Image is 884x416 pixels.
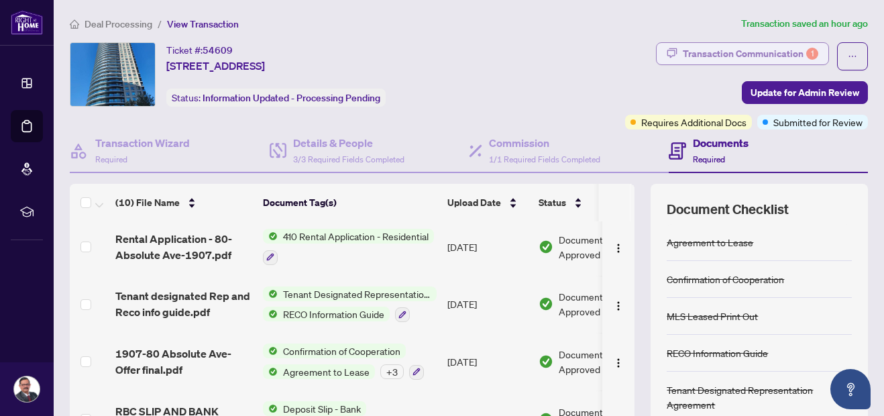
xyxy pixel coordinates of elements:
div: Ticket #: [166,42,233,58]
img: Profile Icon [14,376,40,402]
span: Document Approved [559,347,642,376]
th: Document Tag(s) [258,184,442,221]
span: Document Approved [559,232,642,262]
img: Status Icon [263,307,278,321]
span: Document Approved [559,289,642,319]
img: Logo [613,358,624,368]
span: ellipsis [848,52,857,61]
span: 410 Rental Application - Residential [278,229,434,244]
img: Status Icon [263,344,278,358]
li: / [158,16,162,32]
span: Confirmation of Cooperation [278,344,406,358]
img: Status Icon [263,401,278,416]
th: (10) File Name [110,184,258,221]
button: Status IconConfirmation of CooperationStatus IconAgreement to Lease+3 [263,344,424,380]
div: Confirmation of Cooperation [667,272,784,287]
span: Rental Application - 80-Absolute Ave-1907.pdf [115,231,252,263]
button: Open asap [830,369,871,409]
div: Tenant Designated Representation Agreement [667,382,852,412]
div: + 3 [380,364,404,379]
h4: Commission [489,135,600,151]
button: Logo [608,293,629,315]
span: Tenant designated Rep and Reco info guide.pdf [115,288,252,320]
span: Agreement to Lease [278,364,375,379]
span: home [70,19,79,29]
td: [DATE] [442,333,533,391]
span: Deal Processing [85,18,152,30]
span: Tenant Designated Representation Agreement [278,287,437,301]
button: Status IconTenant Designated Representation AgreementStatus IconRECO Information Guide [263,287,437,323]
h4: Details & People [293,135,404,151]
img: Status Icon [263,287,278,301]
button: Logo [608,351,629,372]
span: Upload Date [447,195,501,210]
span: Required [693,154,725,164]
div: MLS Leased Print Out [667,309,758,323]
img: Logo [613,301,624,311]
img: Document Status [539,297,553,311]
span: [STREET_ADDRESS] [166,58,265,74]
span: 54609 [203,44,233,56]
div: Status: [166,89,386,107]
button: Logo [608,236,629,258]
h4: Documents [693,135,749,151]
span: Submitted for Review [773,115,863,129]
span: Deposit Slip - Bank [278,401,366,416]
img: Logo [613,243,624,254]
h4: Transaction Wizard [95,135,190,151]
img: Document Status [539,240,553,254]
img: IMG-W12420242_1.jpg [70,43,155,106]
th: Status [533,184,647,221]
span: 3/3 Required Fields Completed [293,154,404,164]
button: Transaction Communication1 [656,42,829,65]
span: (10) File Name [115,195,180,210]
img: Status Icon [263,364,278,379]
span: RECO Information Guide [278,307,390,321]
article: Transaction saved an hour ago [741,16,868,32]
span: View Transaction [167,18,239,30]
div: 1 [806,48,818,60]
span: 1/1 Required Fields Completed [489,154,600,164]
span: Required [95,154,127,164]
img: logo [11,10,43,35]
span: Information Updated - Processing Pending [203,92,380,104]
span: Status [539,195,566,210]
div: Transaction Communication [683,43,818,64]
div: RECO Information Guide [667,346,768,360]
button: Status Icon410 Rental Application - Residential [263,229,434,265]
span: Document Checklist [667,200,789,219]
td: [DATE] [442,218,533,276]
img: Status Icon [263,229,278,244]
img: Document Status [539,354,553,369]
span: Update for Admin Review [751,82,859,103]
th: Upload Date [442,184,533,221]
button: Update for Admin Review [742,81,868,104]
span: 1907-80 Absolute Ave-Offer final.pdf [115,346,252,378]
span: Requires Additional Docs [641,115,747,129]
div: Agreement to Lease [667,235,753,250]
td: [DATE] [442,276,533,333]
